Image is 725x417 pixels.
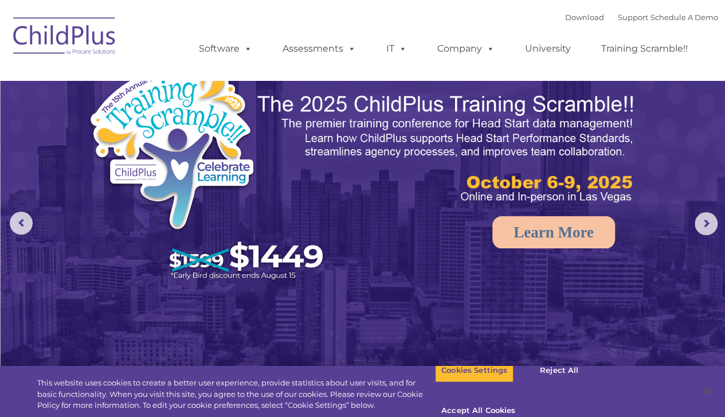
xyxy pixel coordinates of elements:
[492,216,615,248] a: Learn More
[694,378,719,403] button: Close
[37,377,435,411] div: This website uses cookies to create a better user experience, provide statistics about user visit...
[523,358,595,383] button: Reject All
[187,37,264,60] a: Software
[514,37,582,60] a: University
[375,37,418,60] a: IT
[159,123,208,131] span: Phone number
[7,9,122,67] img: ChildPlus by Procare Solutions
[650,13,718,22] a: Schedule A Demo
[565,13,604,22] a: Download
[435,358,514,383] button: Cookies Settings
[426,37,506,60] a: Company
[271,37,367,60] a: Assessments
[618,13,648,22] a: Support
[565,13,718,22] font: |
[590,37,699,60] a: Training Scramble!!
[159,76,194,84] span: Last name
